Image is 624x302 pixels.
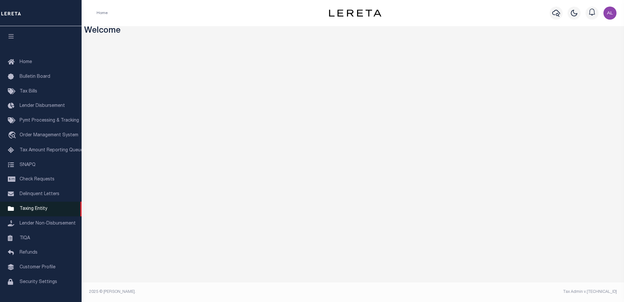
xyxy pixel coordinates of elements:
span: Refunds [20,250,38,255]
i: travel_explore [8,131,18,140]
span: Security Settings [20,280,57,284]
span: TIQA [20,236,30,240]
span: Customer Profile [20,265,55,270]
div: Tax Admin v.[TECHNICAL_ID] [358,289,617,295]
span: Order Management System [20,133,78,138]
span: Lender Disbursement [20,104,65,108]
li: Home [97,10,108,16]
h3: Welcome [84,26,622,36]
span: Check Requests [20,177,55,182]
span: Lender Non-Disbursement [20,221,76,226]
span: Bulletin Board [20,75,50,79]
img: logo-dark.svg [329,9,381,17]
span: Pymt Processing & Tracking [20,118,79,123]
img: svg+xml;base64,PHN2ZyB4bWxucz0iaHR0cDovL3d3dy53My5vcmcvMjAwMC9zdmciIHBvaW50ZXItZXZlbnRzPSJub25lIi... [603,7,616,20]
span: SNAPQ [20,162,36,167]
span: Delinquent Letters [20,192,59,196]
span: Tax Bills [20,89,37,94]
div: 2025 © [PERSON_NAME]. [84,289,353,295]
span: Taxing Entity [20,207,47,211]
span: Tax Amount Reporting Queue [20,148,83,153]
span: Home [20,60,32,64]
